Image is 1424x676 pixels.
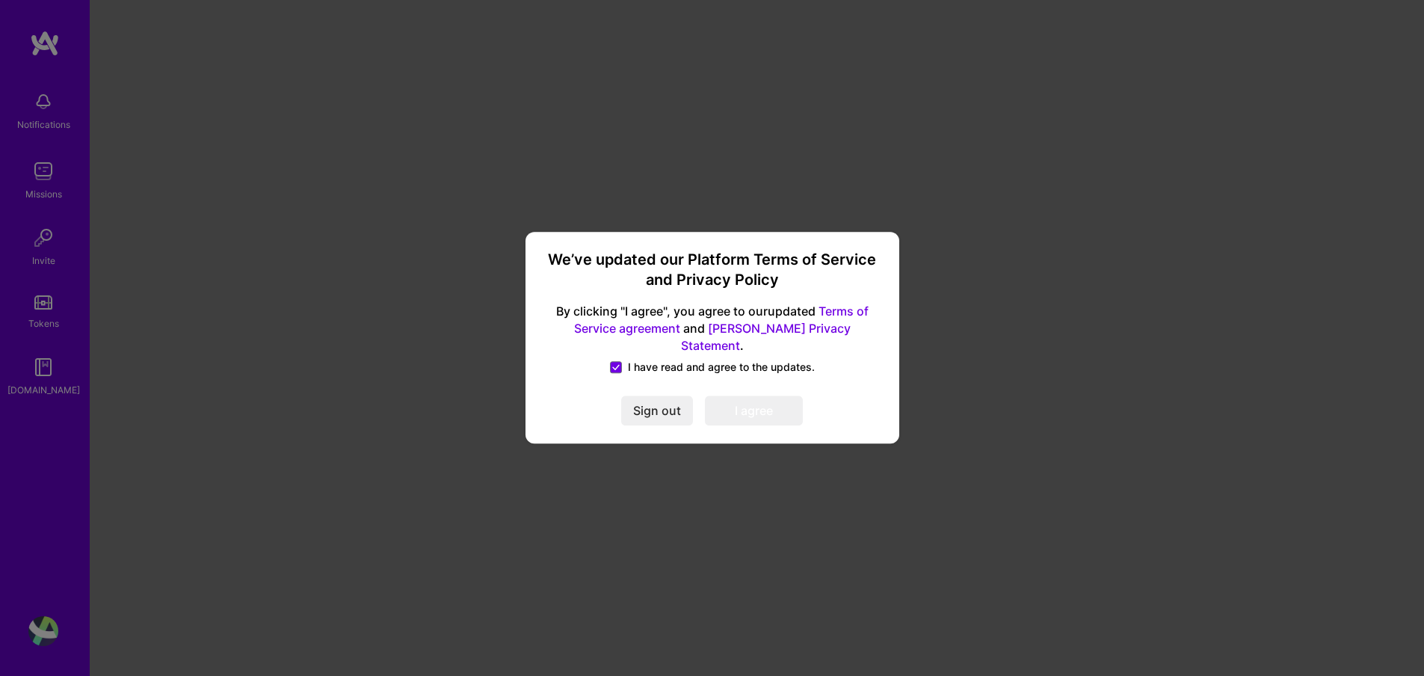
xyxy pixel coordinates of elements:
a: Terms of Service agreement [574,304,869,336]
span: I have read and agree to the updates. [628,360,815,375]
span: By clicking "I agree", you agree to our updated and . [543,303,881,354]
a: [PERSON_NAME] Privacy Statement [681,321,851,353]
h3: We’ve updated our Platform Terms of Service and Privacy Policy [543,250,881,291]
button: Sign out [621,396,693,426]
button: I agree [705,396,803,426]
